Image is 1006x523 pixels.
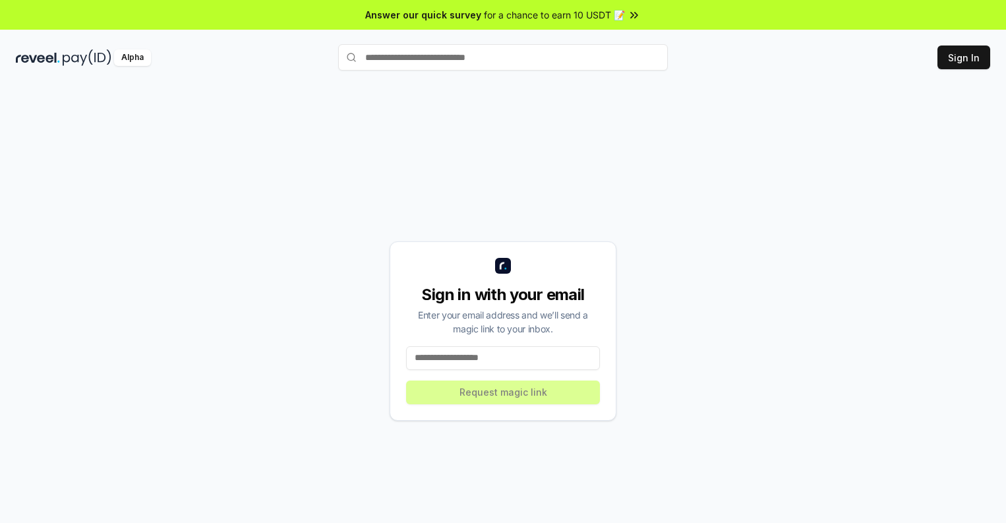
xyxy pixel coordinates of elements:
[406,308,600,336] div: Enter your email address and we’ll send a magic link to your inbox.
[63,49,111,66] img: pay_id
[16,49,60,66] img: reveel_dark
[484,8,625,22] span: for a chance to earn 10 USDT 📝
[495,258,511,274] img: logo_small
[937,46,990,69] button: Sign In
[114,49,151,66] div: Alpha
[406,284,600,305] div: Sign in with your email
[365,8,481,22] span: Answer our quick survey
